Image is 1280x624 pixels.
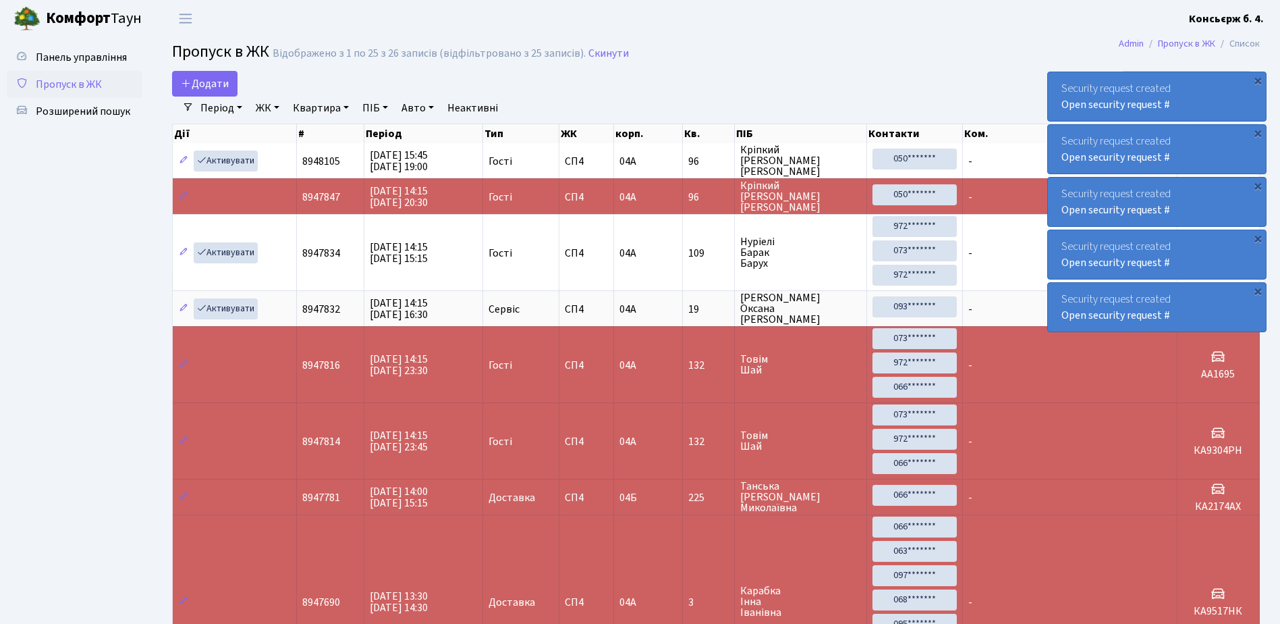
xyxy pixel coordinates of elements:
span: Пропуск в ЖК [36,77,102,92]
a: Панель управління [7,44,142,71]
span: СП4 [565,248,609,259]
span: СП4 [565,304,609,315]
span: Панель управління [36,50,127,65]
span: 04А [619,302,636,317]
img: logo.png [13,5,40,32]
a: Скинути [588,47,629,60]
button: Переключити навігацію [169,7,202,30]
span: 04А [619,154,636,169]
span: - [968,595,972,610]
span: 04А [619,246,636,261]
span: 04А [619,434,636,449]
span: Гості [489,192,512,203]
th: Ком. [963,124,1177,143]
span: Доставка [489,597,535,608]
span: 8948105 [302,154,340,169]
span: [DATE] 13:30 [DATE] 14:30 [370,589,428,615]
span: 8947814 [302,434,340,449]
span: [DATE] 14:15 [DATE] 23:30 [370,352,428,378]
span: - [968,358,972,373]
span: - [968,190,972,205]
a: Open security request # [1061,255,1170,270]
span: 8947690 [302,595,340,610]
a: Авто [396,97,439,120]
span: СП4 [565,192,609,203]
div: Security request created [1048,125,1266,174]
span: Доставка [489,492,535,503]
span: 3 [688,597,729,608]
span: СП4 [565,156,609,167]
span: [DATE] 14:00 [DATE] 15:15 [370,484,428,511]
span: - [968,490,972,505]
span: 04А [619,358,636,373]
span: Сервіс [489,304,520,315]
span: 132 [688,360,729,371]
span: Карабка Інна Іванівна [740,586,861,618]
span: 8947781 [302,490,340,505]
a: Активувати [194,151,258,172]
span: - [968,302,972,317]
div: × [1251,232,1264,245]
a: ЖК [250,97,285,120]
h5: КА9517НК [1183,605,1254,618]
span: Розширений пошук [36,104,130,119]
span: 04Б [619,490,637,505]
div: Security request created [1048,178,1266,226]
th: Тип [483,124,559,143]
a: Консьєрж б. 4. [1189,11,1264,27]
a: Додати [172,71,238,97]
span: Гості [489,436,512,447]
th: Контакти [867,124,962,143]
span: СП4 [565,436,609,447]
div: Security request created [1048,283,1266,332]
th: Дії [173,124,297,143]
span: 8947847 [302,190,340,205]
span: [DATE] 15:45 [DATE] 19:00 [370,148,428,174]
b: Консьєрж б. 4. [1189,11,1264,26]
a: Open security request # [1061,97,1170,112]
span: [DATE] 14:15 [DATE] 16:30 [370,296,428,322]
span: 04А [619,595,636,610]
span: 225 [688,492,729,503]
div: Security request created [1048,230,1266,279]
span: Таун [46,7,142,30]
th: ПІБ [735,124,867,143]
div: × [1251,126,1264,140]
th: ЖК [559,124,615,143]
span: - [968,246,972,261]
span: - [968,154,972,169]
span: СП4 [565,492,609,503]
a: Open security request # [1061,150,1170,165]
span: Додати [181,76,229,91]
span: 19 [688,304,729,315]
span: Гості [489,156,512,167]
th: Кв. [683,124,735,143]
div: × [1251,179,1264,192]
th: # [297,124,364,143]
a: Активувати [194,242,258,263]
span: Нуріелі Барак Барух [740,236,861,269]
span: [PERSON_NAME] Оксана [PERSON_NAME] [740,292,861,325]
th: корп. [614,124,682,143]
span: Пропуск в ЖК [172,40,269,63]
a: Період [195,97,248,120]
div: × [1251,284,1264,298]
span: Товім Шай [740,354,861,375]
h5: АА1695 [1183,368,1254,381]
span: Кріпкий [PERSON_NAME] [PERSON_NAME] [740,145,861,177]
h5: КА2174АХ [1183,500,1254,513]
span: 8947832 [302,302,340,317]
span: 04А [619,190,636,205]
span: 96 [688,156,729,167]
h5: КА9304РН [1183,444,1254,457]
span: Гості [489,360,512,371]
a: Активувати [194,298,258,319]
span: [DATE] 14:15 [DATE] 23:45 [370,428,428,454]
span: Танська [PERSON_NAME] Миколаївна [740,481,861,513]
a: Open security request # [1061,203,1170,217]
th: Період [364,124,483,143]
span: 132 [688,436,729,447]
a: ПІБ [357,97,393,120]
a: Open security request # [1061,308,1170,323]
span: 109 [688,248,729,259]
